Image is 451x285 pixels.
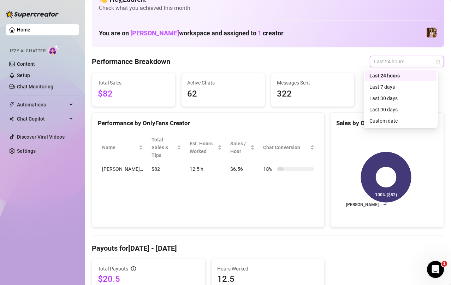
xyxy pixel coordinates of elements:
a: Home [17,27,30,33]
div: Est. Hours Worked [190,140,216,155]
th: Sales / Hour [226,133,259,162]
span: Izzy AI Chatter [10,48,46,54]
img: logo-BBDzfeDw.svg [6,11,59,18]
span: Chat Copilot [17,113,67,124]
h1: You are on workspace and assigned to creator [99,29,284,37]
div: Custom date [369,117,432,125]
span: 322 [277,87,349,101]
span: 18 % [263,165,274,173]
th: Chat Conversion [259,133,319,162]
span: Sales / Hour [230,140,249,155]
span: Hours Worked [217,265,319,273]
span: info-circle [131,266,136,271]
div: Last 24 hours [369,72,432,80]
h4: Payouts for [DATE] - [DATE] [92,243,444,253]
span: 62 [187,87,259,101]
span: Chat Conversion [263,144,309,151]
td: $6.56 [226,162,259,176]
span: Last 24 hours [374,56,440,67]
div: Sales by OnlyFans Creator [336,118,438,128]
span: $82 [98,87,170,101]
th: Name [98,133,147,162]
div: Last 7 days [365,81,437,93]
span: Total Sales [98,79,170,87]
iframe: Intercom live chat [427,261,444,278]
div: Last 90 days [365,104,437,115]
div: Custom date [365,115,437,127]
span: 12.5 [217,273,319,285]
span: Total Sales & Tips [152,136,176,159]
td: $82 [147,162,185,176]
span: $20.5 [98,273,200,285]
div: Last 90 days [369,106,432,114]
span: Messages Sent [277,79,349,87]
span: 1 [258,29,261,37]
td: 12.5 h [185,162,226,176]
span: calendar [436,59,440,64]
text: [PERSON_NAME]… [346,202,381,207]
a: Chat Monitoring [17,84,53,89]
span: Automations [17,99,67,110]
div: Performance by OnlyFans Creator [98,118,319,128]
span: Total Payouts [98,265,128,273]
span: Check what you achieved this month [99,4,437,12]
h4: Performance Breakdown [92,57,170,66]
img: Chat Copilot [9,116,14,121]
div: Last 30 days [369,94,432,102]
a: Setup [17,72,30,78]
th: Total Sales & Tips [147,133,185,162]
img: Elena [427,28,437,37]
a: Discover Viral Videos [17,134,65,140]
div: Last 30 days [365,93,437,104]
span: 1 [441,261,447,267]
div: Last 7 days [369,83,432,91]
td: [PERSON_NAME]… [98,162,147,176]
span: Active Chats [187,79,259,87]
div: Last 24 hours [365,70,437,81]
span: thunderbolt [9,102,15,107]
a: Content [17,61,35,67]
img: AI Chatter [48,45,59,55]
span: [PERSON_NAME] [130,29,179,37]
span: Name [102,144,137,151]
a: Settings [17,148,36,154]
